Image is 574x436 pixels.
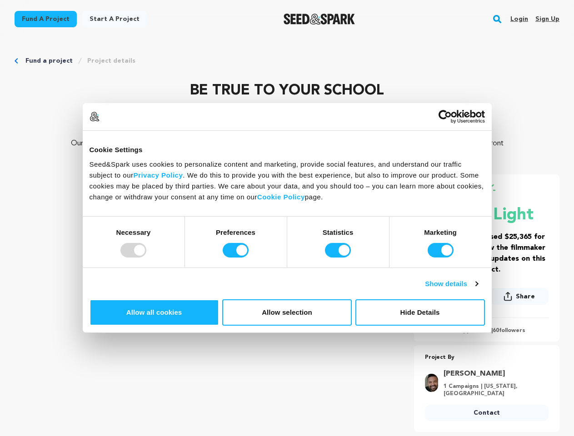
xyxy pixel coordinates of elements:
div: Cookie Settings [90,144,485,155]
p: Comedy, Thriller [15,120,559,131]
a: Login [510,12,528,26]
p: 1 Campaigns | [US_STATE], [GEOGRAPHIC_DATA] [444,383,543,397]
div: Seed&Spark uses cookies to personalize content and marketing, provide social features, and unders... [90,159,485,202]
strong: Necessary [116,228,151,236]
button: Hide Details [355,299,485,326]
a: Project details [87,56,135,65]
a: Fund a project [15,11,77,27]
a: Seed&Spark Homepage [284,14,355,25]
img: logo [90,112,100,122]
span: Share [489,288,549,308]
img: Seed&Spark Logo Dark Mode [284,14,355,25]
p: Project By [425,352,549,363]
strong: Preferences [216,228,255,236]
span: 60 [493,328,499,333]
a: Contact [425,405,549,421]
a: Start a project [82,11,147,27]
button: Share [489,288,549,305]
img: d57b25a366908f51.jpg [425,374,438,392]
a: Goto Frank Harts profile [444,368,543,379]
p: BE TRUE TO YOUR SCHOOL [15,80,559,102]
p: [US_STATE][GEOGRAPHIC_DATA], [US_STATE] | Film Short [15,109,559,120]
a: Show details [425,278,478,289]
p: Our film is about not taking your gifts for granted, and respecting the power of education. We ai... [69,138,505,160]
strong: Marketing [424,228,457,236]
a: Sign up [535,12,559,26]
button: Allow selection [222,299,352,326]
strong: Statistics [323,228,354,236]
a: Usercentrics Cookiebot - opens in a new window [405,110,485,124]
div: Breadcrumb [15,56,559,65]
button: Allow all cookies [90,299,219,326]
a: Cookie Policy [257,193,305,200]
a: Privacy Policy [134,171,183,178]
span: Share [516,292,535,301]
a: Fund a project [25,56,73,65]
